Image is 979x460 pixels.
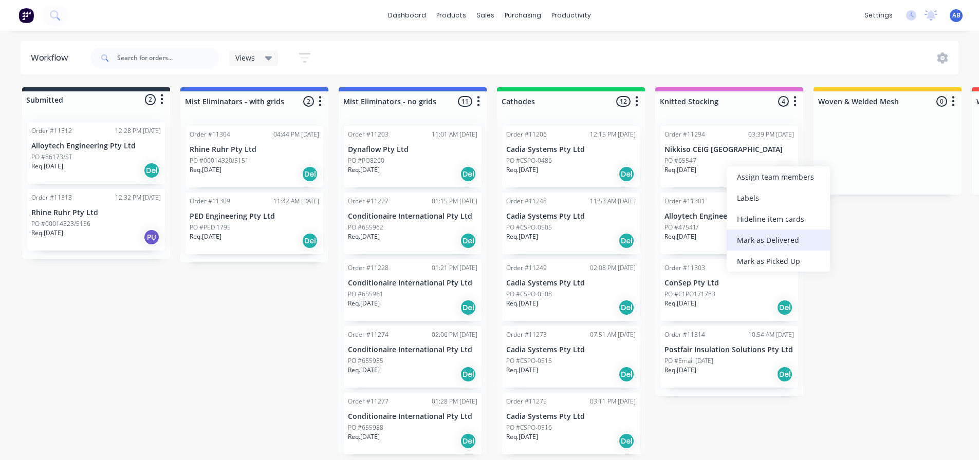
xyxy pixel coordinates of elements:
p: Alloytech Engineering Pty Ltd [664,212,794,221]
div: settings [859,8,898,23]
p: PO #655988 [348,423,383,432]
div: 04:44 PM [DATE] [273,130,319,139]
p: Rhine Ruhr Pty Ltd [190,145,319,154]
p: Req. [DATE] [348,299,380,308]
p: Cadia Systems Pty Ltd [506,279,636,287]
div: Del [618,233,635,249]
div: Order #11228 [348,263,389,273]
div: Order #11277 [348,397,389,406]
div: Mark as Picked Up [727,251,830,272]
div: 11:53 AM [DATE] [590,197,636,206]
div: 12:32 PM [DATE] [115,193,161,202]
div: Del [777,166,793,182]
p: PO #655961 [348,290,383,299]
div: products [431,8,471,23]
p: Cadia Systems Pty Ltd [506,212,636,221]
p: PO #PO8260 [348,156,384,165]
div: Order #1127503:11 PM [DATE]Cadia Systems Pty LtdPO #CSPO-0516Req.[DATE]Del [502,393,640,454]
div: Del [460,166,476,182]
div: Order #1122801:21 PM [DATE]Conditionaire International Pty LtdPO #655961Req.[DATE]Del [344,259,482,321]
p: Rhine Ruhr Pty Ltd [31,208,161,217]
div: Del [302,233,318,249]
div: 02:06 PM [DATE] [432,330,477,339]
p: Req. [DATE] [348,165,380,175]
div: Order #11313 [31,193,72,202]
div: 03:11 PM [DATE] [590,397,636,406]
div: Order #11304 [190,130,230,139]
div: Order #11227 [348,197,389,206]
div: Del [618,166,635,182]
div: Order #11275 [506,397,547,406]
p: PO #00014320/5151 [190,156,249,165]
p: Req. [DATE] [664,232,696,241]
p: PO #47541/ [664,223,698,232]
div: productivity [546,8,596,23]
div: Mark as Delivered [727,229,830,251]
div: Order #1131410:54 AM [DATE]Postfair Insulation Solutions Pty LtdPO #Email [DATE]Req.[DATE]Del [660,326,798,388]
p: PO #Email [DATE] [664,356,713,366]
div: Order #11309 [190,197,230,206]
div: Del [460,233,476,249]
div: 12:28 PM [DATE] [115,126,161,136]
div: Hide line item cards [727,208,830,229]
div: 11:42 AM [DATE] [273,197,319,206]
a: dashboard [383,8,431,23]
p: Req. [DATE] [348,232,380,241]
div: 01:15 PM [DATE] [432,197,477,206]
div: PU [143,229,160,245]
div: Order #11248 [506,197,547,206]
p: Conditionaire International Pty Ltd [348,346,477,354]
p: PO #C1PO171783 [664,290,715,299]
p: Req. [DATE] [506,366,538,375]
p: Req. [DATE] [664,366,696,375]
p: Dynaflow Pty Ltd [348,145,477,154]
p: Req. [DATE] [664,165,696,175]
div: Order #1130911:42 AM [DATE]PED Engineering Pty LtdPO #PED 1795Req.[DATE]Del [186,193,323,254]
div: Del [302,166,318,182]
p: Cadia Systems Pty Ltd [506,412,636,421]
div: Del [460,366,476,382]
div: Labels [727,187,830,208]
div: Order #11314 [664,330,705,339]
p: Alloytech Engineering Pty Ltd [31,142,161,150]
div: Del [460,433,476,449]
div: Order #11301 [664,197,705,206]
div: Del [460,299,476,316]
p: Req. [DATE] [506,299,538,308]
div: Order #11203 [348,130,389,139]
div: Del [143,162,160,179]
div: Order #11303 [664,263,705,273]
p: PO #65547 [664,156,696,165]
div: purchasing [500,8,546,23]
div: Order #11206 [506,130,547,139]
p: Cadia Systems Pty Ltd [506,346,636,354]
div: 03:39 PM [DATE] [748,130,794,139]
input: Search for orders... [117,48,219,68]
span: Views [235,52,255,63]
p: Nikkiso CEIG [GEOGRAPHIC_DATA] [664,145,794,154]
div: Order #1122701:15 PM [DATE]Conditionaire International Pty LtdPO #655962Req.[DATE]Del [344,193,482,254]
p: PO #CSPO-0486 [506,156,552,165]
p: PO #CSPO-0508 [506,290,552,299]
p: PO #CSPO-0516 [506,423,552,432]
div: Order #11273 [506,330,547,339]
div: Order #1127307:51 AM [DATE]Cadia Systems Pty LtdPO #CSPO-0515Req.[DATE]Del [502,326,640,388]
div: Del [618,299,635,316]
div: Del [618,433,635,449]
div: Order #1124811:53 AM [DATE]Cadia Systems Pty LtdPO #CSPO-0505Req.[DATE]Del [502,193,640,254]
div: Order #11312 [31,126,72,136]
p: Req. [DATE] [190,232,221,241]
p: ConSep Pty Ltd [664,279,794,287]
div: 01:21 PM [DATE] [432,263,477,273]
div: Workflow [31,52,73,64]
p: PO #CSPO-0505 [506,223,552,232]
div: Order #1131312:32 PM [DATE]Rhine Ruhr Pty LtdPO #00014323/5156Req.[DATE]PU [27,189,165,251]
div: Assign team members [727,166,830,187]
div: 10:54 AM [DATE] [748,330,794,339]
p: Req. [DATE] [348,432,380,442]
p: PO #86173/ST [31,152,72,162]
div: Del [618,366,635,382]
p: Req. [DATE] [506,232,538,241]
p: PO #655962 [348,223,383,232]
div: 11:01 AM [DATE] [432,130,477,139]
